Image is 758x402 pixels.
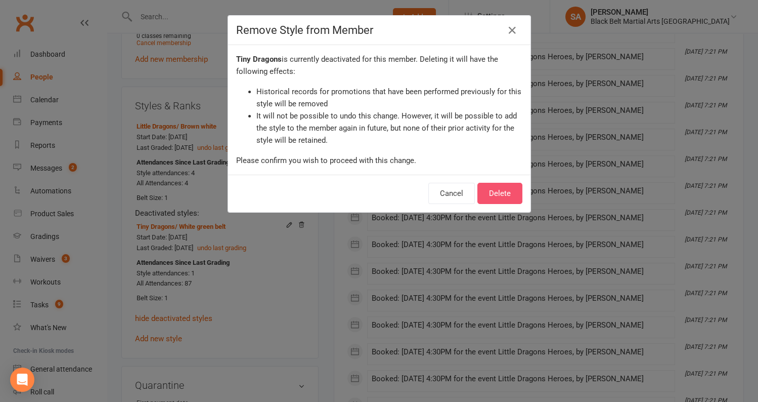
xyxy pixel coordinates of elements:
div: is currently deactivated for this member. Deleting it will have the following effects: [236,53,522,77]
a: Close [504,22,520,38]
li: Historical records for promotions that have been performed previously for this style will be removed [256,86,522,110]
strong: Tiny Dragons [236,55,282,64]
li: It will not be possible to undo this change. However, it will be possible to add the style to the... [256,110,522,146]
button: Delete [477,183,522,204]
button: Cancel [428,183,475,204]
div: Open Intercom Messenger [10,368,34,392]
h4: Remove Style from Member [236,24,522,36]
div: Please confirm you wish to proceed with this change. [236,154,522,167]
